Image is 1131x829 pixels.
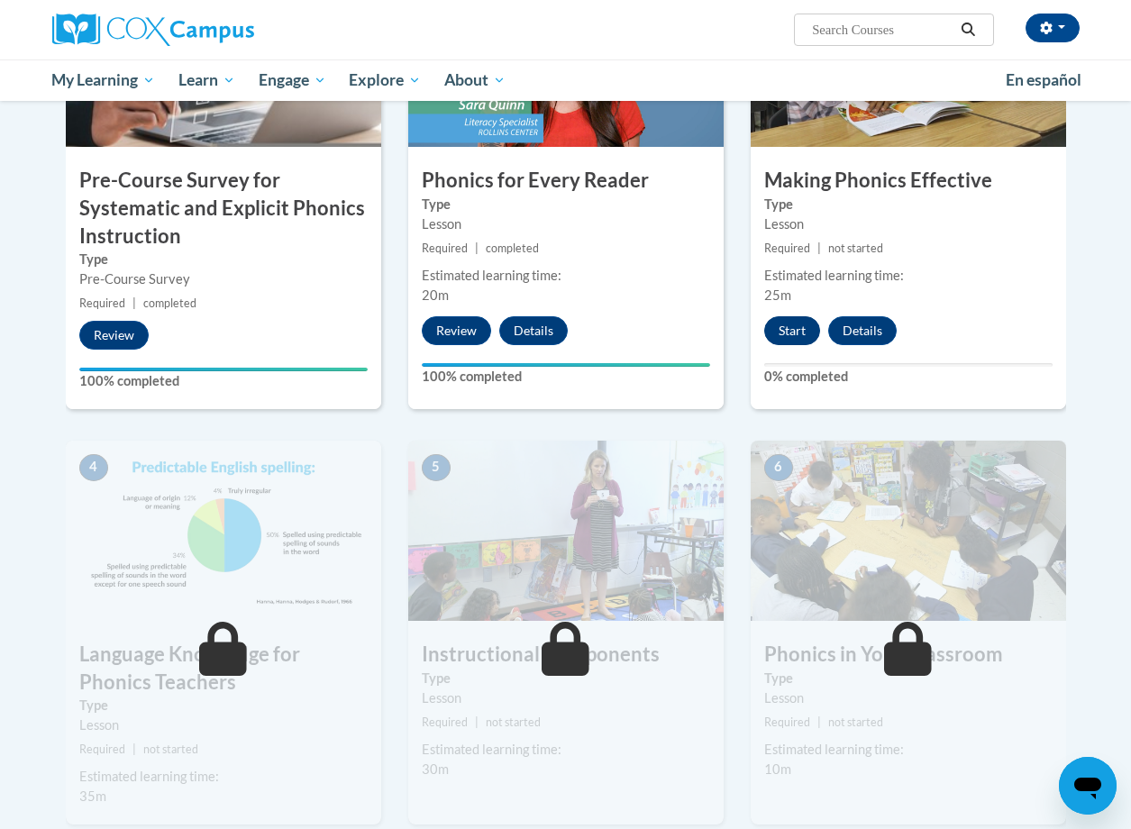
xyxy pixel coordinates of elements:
[764,214,1053,234] div: Lesson
[499,316,568,345] button: Details
[764,454,793,481] span: 6
[486,241,539,255] span: completed
[337,59,433,101] a: Explore
[408,641,724,669] h3: Instructional Components
[764,669,1053,688] label: Type
[751,641,1066,669] h3: Phonics in Your Classroom
[79,371,368,391] label: 100% completed
[764,316,820,345] button: Start
[408,167,724,195] h3: Phonics for Every Reader
[422,266,710,286] div: Estimated learning time:
[422,454,451,481] span: 5
[79,696,368,715] label: Type
[41,59,168,101] a: My Learning
[828,715,883,729] span: not started
[66,641,381,697] h3: Language Knowledge for Phonics Teachers
[764,241,810,255] span: Required
[764,715,810,729] span: Required
[751,167,1066,195] h3: Making Phonics Effective
[1059,757,1117,815] iframe: Button to launch messaging window
[79,269,368,289] div: Pre-Course Survey
[79,742,125,756] span: Required
[422,241,468,255] span: Required
[486,715,541,729] span: not started
[954,19,981,41] button: Search
[422,740,710,760] div: Estimated learning time:
[79,788,106,804] span: 35m
[817,241,821,255] span: |
[132,742,136,756] span: |
[79,296,125,310] span: Required
[66,167,381,250] h3: Pre-Course Survey for Systematic and Explicit Phonics Instruction
[764,287,791,303] span: 25m
[422,214,710,234] div: Lesson
[79,368,368,371] div: Your progress
[764,367,1053,387] label: 0% completed
[79,250,368,269] label: Type
[422,715,468,729] span: Required
[132,296,136,310] span: |
[422,669,710,688] label: Type
[79,767,368,787] div: Estimated learning time:
[751,441,1066,621] img: Course Image
[475,715,479,729] span: |
[764,761,791,777] span: 10m
[422,287,449,303] span: 20m
[167,59,247,101] a: Learn
[764,195,1053,214] label: Type
[349,69,421,91] span: Explore
[810,19,954,41] input: Search Courses
[817,715,821,729] span: |
[422,761,449,777] span: 30m
[143,296,196,310] span: completed
[247,59,338,101] a: Engage
[764,266,1053,286] div: Estimated learning time:
[79,715,368,735] div: Lesson
[79,321,149,350] button: Review
[52,14,377,46] a: Cox Campus
[66,441,381,621] img: Course Image
[422,688,710,708] div: Lesson
[828,316,897,345] button: Details
[143,742,198,756] span: not started
[444,69,506,91] span: About
[422,316,491,345] button: Review
[1006,70,1081,89] span: En español
[994,61,1093,99] a: En español
[828,241,883,255] span: not started
[259,69,326,91] span: Engage
[764,740,1053,760] div: Estimated learning time:
[422,195,710,214] label: Type
[764,688,1053,708] div: Lesson
[178,69,235,91] span: Learn
[433,59,517,101] a: About
[422,363,710,367] div: Your progress
[39,59,1093,101] div: Main menu
[52,14,254,46] img: Cox Campus
[51,69,155,91] span: My Learning
[79,454,108,481] span: 4
[422,367,710,387] label: 100% completed
[1026,14,1080,42] button: Account Settings
[408,441,724,621] img: Course Image
[475,241,479,255] span: |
